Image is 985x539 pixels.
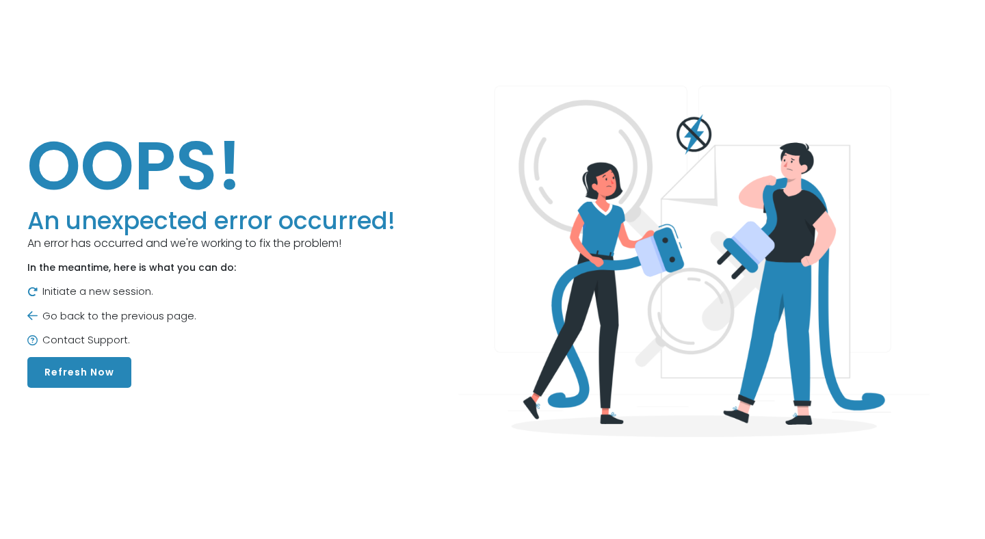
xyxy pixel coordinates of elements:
button: Refresh Now [27,357,131,388]
p: In the meantime, here is what you can do: [27,261,395,275]
p: Go back to the previous page. [27,308,395,324]
p: Initiate a new session. [27,284,395,300]
p: Contact Support. [27,332,395,348]
h1: OOPS! [27,124,395,207]
h3: An unexpected error occurred! [27,207,395,235]
p: An error has occurred and we're working to fix the problem! [27,235,395,252]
